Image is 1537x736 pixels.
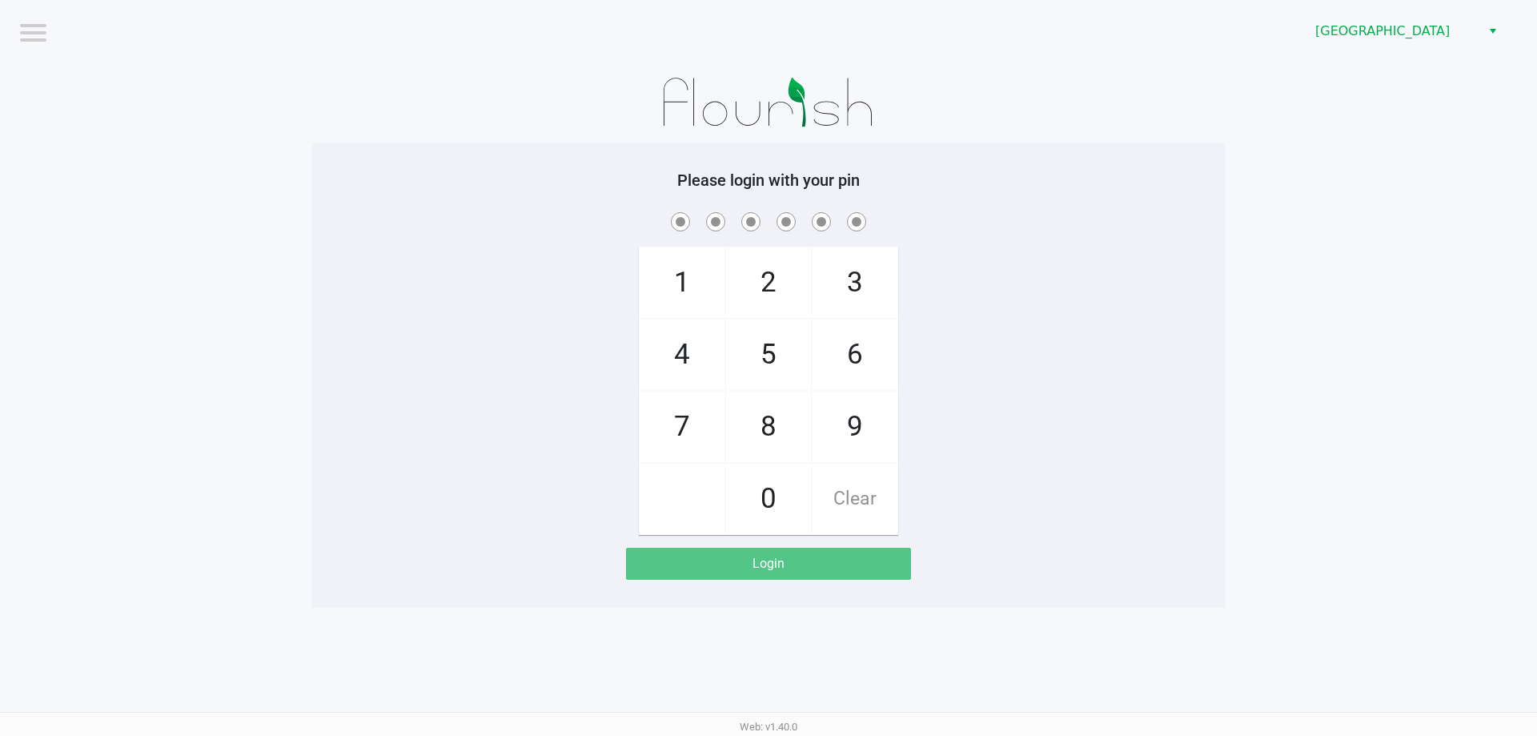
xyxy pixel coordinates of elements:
[726,247,811,318] span: 2
[1481,17,1504,46] button: Select
[813,320,897,390] span: 6
[740,721,797,733] span: Web: v1.40.0
[813,247,897,318] span: 3
[726,320,811,390] span: 5
[1315,22,1471,41] span: [GEOGRAPHIC_DATA]
[640,320,724,390] span: 4
[726,464,811,534] span: 0
[813,464,897,534] span: Clear
[726,392,811,462] span: 8
[640,247,724,318] span: 1
[324,171,1213,190] h5: Please login with your pin
[813,392,897,462] span: 9
[640,392,724,462] span: 7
